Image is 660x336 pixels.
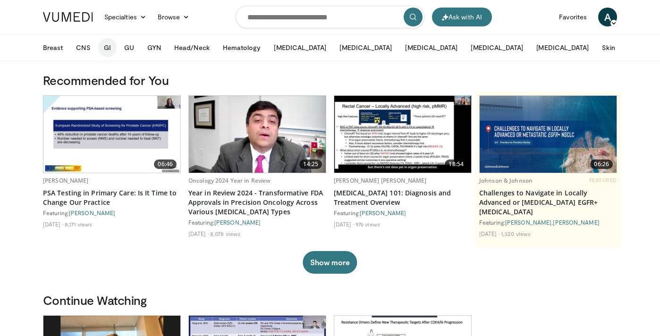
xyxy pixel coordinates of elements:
[589,177,617,184] span: FEATURED
[43,12,93,22] img: VuMedi Logo
[334,38,398,57] button: [MEDICAL_DATA]
[432,8,492,26] button: Ask with AI
[98,38,117,57] button: GI
[479,188,617,217] a: Challenges to Navigate in Locally Advanced or [MEDICAL_DATA] EGFR+ [MEDICAL_DATA]
[479,218,617,226] div: Featuring: ,
[70,38,96,57] button: CNS
[210,230,240,237] li: 8,078 views
[334,96,471,173] a: 18:54
[334,220,354,228] li: [DATE]
[479,176,533,185] a: Johnson & Johnson
[236,6,424,28] input: Search topics, interventions
[465,38,529,57] button: [MEDICAL_DATA]
[188,188,326,217] a: Year in Review 2024 - Transformative FDA Approvals in Precision Oncology Across Various [MEDICAL_...
[360,210,406,216] a: [PERSON_NAME]
[531,38,594,57] button: [MEDICAL_DATA]
[65,220,92,228] li: 8,171 views
[189,96,326,173] img: 22cacae0-80e8-46c7-b946-25cff5e656fa.620x360_q85_upscale.jpg
[596,38,620,57] button: Skin
[334,188,472,207] a: [MEDICAL_DATA] 101: Diagnosis and Treatment Overview
[43,293,617,308] h3: Continue Watching
[480,96,617,173] a: 06:26
[480,96,617,173] img: 7845151f-d172-4318-bbcf-4ab447089643.jpeg.620x360_q85_upscale.jpg
[154,160,177,169] span: 06:46
[399,38,463,57] button: [MEDICAL_DATA]
[334,96,471,173] img: f5d819c4-b4a6-4669-943d-399a0cb519e6.620x360_q85_upscale.jpg
[334,176,426,185] a: [PERSON_NAME] [PERSON_NAME]
[445,160,467,169] span: 18:54
[43,220,63,228] li: [DATE]
[355,220,380,228] li: 976 views
[43,188,181,207] a: PSA Testing in Primary Care: Is It Time to Change Our Practice
[188,176,271,185] a: Oncology 2024 Year in Review
[43,96,180,173] a: 06:46
[598,8,617,26] a: A
[299,160,322,169] span: 14:25
[43,176,89,185] a: [PERSON_NAME]
[37,38,68,57] button: Breast
[501,230,531,237] li: 1,320 views
[152,8,195,26] a: Browse
[142,38,167,57] button: GYN
[43,73,617,88] h3: Recommended for You
[99,8,152,26] a: Specialties
[590,160,613,169] span: 06:26
[189,96,326,173] a: 14:25
[303,251,357,274] button: Show more
[118,38,140,57] button: GU
[214,219,261,226] a: [PERSON_NAME]
[188,230,209,237] li: [DATE]
[553,219,599,226] a: [PERSON_NAME]
[43,209,181,217] div: Featuring:
[69,210,115,216] a: [PERSON_NAME]
[553,8,592,26] a: Favorites
[334,209,472,217] div: Featuring:
[505,219,551,226] a: [PERSON_NAME]
[217,38,267,57] button: Hematology
[188,218,326,226] div: Featuring:
[43,96,180,173] img: 969231d3-b021-4170-ae52-82fb74b0a522.620x360_q85_upscale.jpg
[169,38,215,57] button: Head/Neck
[479,230,499,237] li: [DATE]
[268,38,332,57] button: [MEDICAL_DATA]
